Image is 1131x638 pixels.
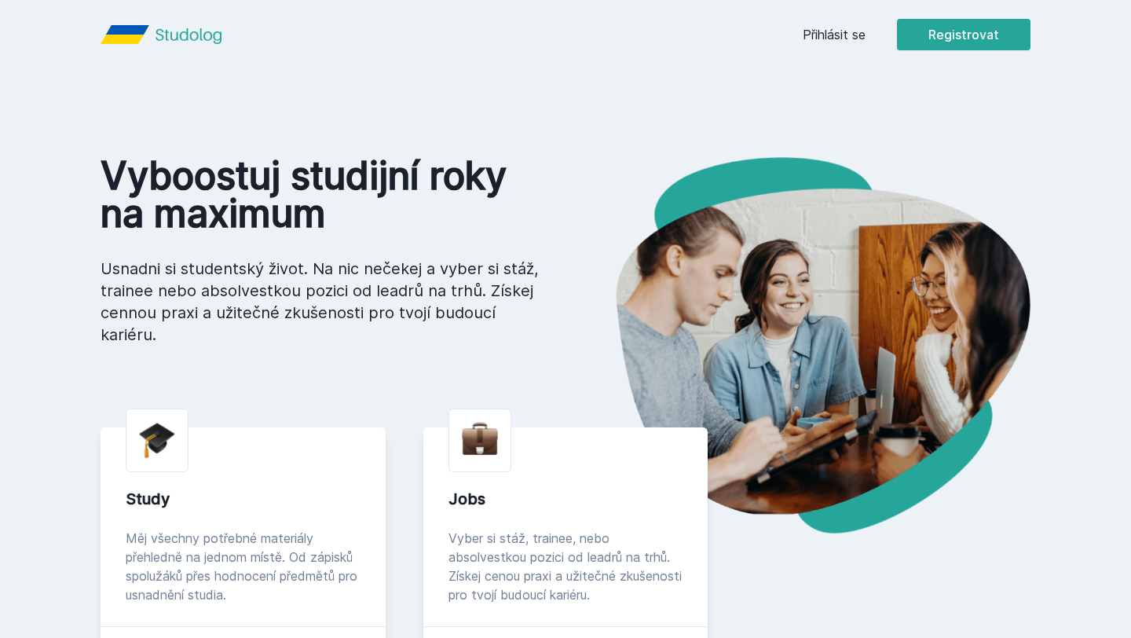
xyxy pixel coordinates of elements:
img: briefcase.png [462,419,498,459]
div: Vyber si stáž, trainee, nebo absolvestkou pozici od leadrů na trhů. Získej cenou praxi a užitečné... [448,529,683,604]
img: hero.png [565,157,1030,533]
button: Registrovat [897,19,1030,50]
div: Study [126,488,361,510]
p: Usnadni si studentský život. Na nic nečekej a vyber si stáž, trainee nebo absolvestkou pozici od ... [101,258,540,346]
div: Měj všechny potřebné materiály přehledně na jednom místě. Od zápisků spolužáků přes hodnocení pře... [126,529,361,604]
a: Přihlásit se [803,25,866,44]
img: graduation-cap.png [139,422,175,459]
div: Jobs [448,488,683,510]
h1: Vyboostuj studijní roky na maximum [101,157,540,233]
